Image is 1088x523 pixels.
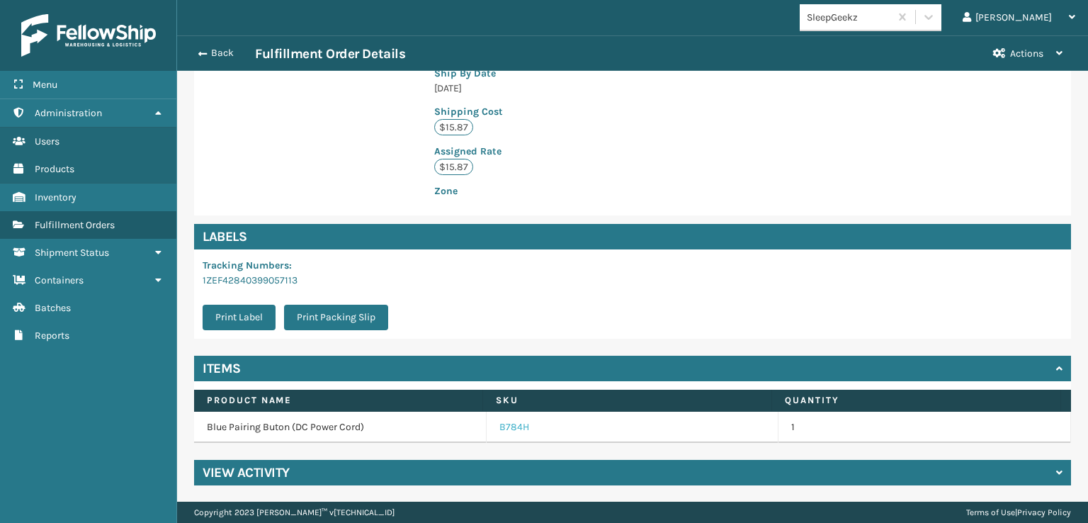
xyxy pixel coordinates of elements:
button: Print Label [203,305,276,330]
span: Menu [33,79,57,91]
p: Zone [434,184,580,198]
td: 1 [778,412,1071,443]
span: Inventory [35,191,76,203]
label: Product Name [207,394,470,407]
p: Shipping Cost [434,104,580,119]
td: Blue Pairing Buton (DC Power Cord) [194,412,487,443]
a: B784H [499,420,529,434]
h4: Items [203,360,241,377]
button: Print Packing Slip [284,305,388,330]
h4: Labels [194,224,1071,249]
span: Containers [35,274,84,286]
p: Copyright 2023 [PERSON_NAME]™ v [TECHNICAL_ID] [194,502,395,523]
span: Reports [35,330,69,342]
a: 1ZEF42840399057113 [203,274,297,286]
label: Quantity [785,394,1048,407]
span: Actions [1010,47,1043,60]
span: Tracking Numbers : [203,259,292,271]
p: Ship By Date [434,66,580,81]
p: Assigned Rate [434,144,580,159]
span: Users [35,135,59,147]
span: Products [35,163,74,175]
p: [DATE] [434,81,580,96]
span: Batches [35,302,71,314]
h3: Fulfillment Order Details [255,45,405,62]
span: Administration [35,107,102,119]
span: Shipment Status [35,247,109,259]
h4: View Activity [203,464,290,481]
span: Fulfillment Orders [35,219,115,231]
p: $15.87 [434,119,473,135]
div: SleepGeekz [807,10,891,25]
a: Terms of Use [966,507,1015,517]
a: Privacy Policy [1017,507,1071,517]
div: | [966,502,1071,523]
button: Actions [980,36,1075,71]
img: logo [21,14,156,57]
button: Back [190,47,255,60]
p: $15.87 [434,159,473,175]
label: SKU [496,394,759,407]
